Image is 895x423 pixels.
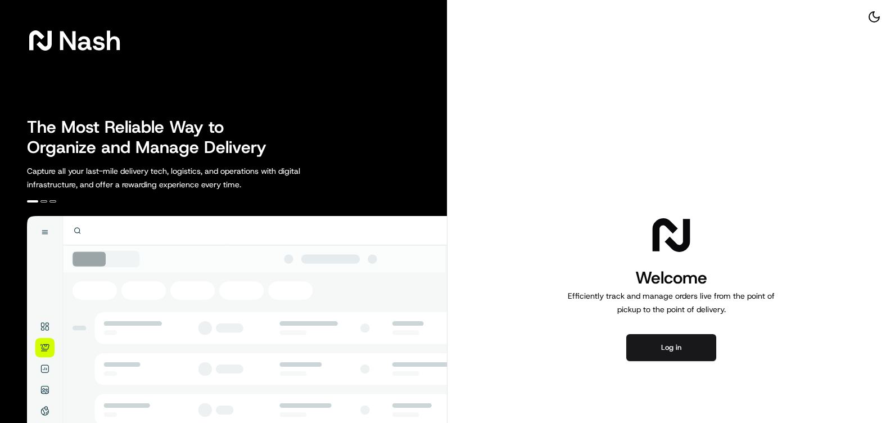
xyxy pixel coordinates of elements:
[626,334,716,361] button: Log in
[27,164,351,191] p: Capture all your last-mile delivery tech, logistics, and operations with digital infrastructure, ...
[563,267,779,289] h1: Welcome
[563,289,779,316] p: Efficiently track and manage orders live from the point of pickup to the point of delivery.
[27,117,279,157] h2: The Most Reliable Way to Organize and Manage Delivery
[58,29,121,52] span: Nash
